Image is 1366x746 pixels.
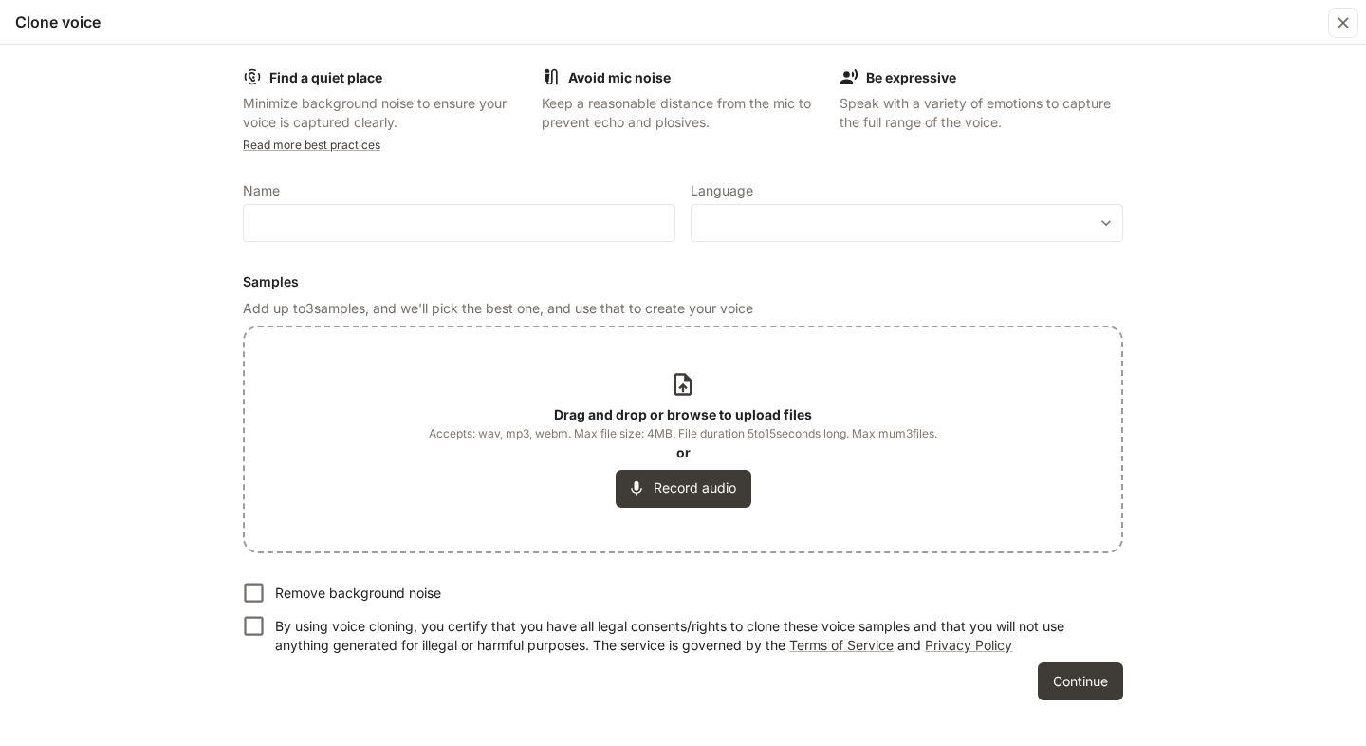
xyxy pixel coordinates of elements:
div: ​ [692,214,1122,233]
button: Continue [1038,662,1123,700]
p: Keep a reasonable distance from the mic to prevent echo and plosives. [542,94,825,132]
a: Read more best practices [243,138,380,152]
button: Record audio [616,470,751,508]
h5: Clone voice [15,11,101,32]
h6: Samples [243,272,1123,291]
b: Be expressive [866,69,956,85]
p: Speak with a variety of emotions to capture the full range of the voice. [840,94,1123,132]
a: Terms of Service [789,637,894,653]
b: Drag and drop or browse to upload files [554,406,812,422]
b: Avoid mic noise [568,69,671,85]
b: Find a quiet place [269,69,382,85]
b: or [676,444,691,460]
p: Name [243,184,280,197]
p: By using voice cloning, you certify that you have all legal consents/rights to clone these voice ... [275,617,1108,655]
p: Language [691,184,753,197]
p: Minimize background noise to ensure your voice is captured clearly. [243,94,526,132]
span: Accepts: wav, mp3, webm. Max file size: 4MB. File duration 5 to 15 seconds long. Maximum 3 files. [429,424,937,443]
p: Add up to 3 samples, and we'll pick the best one, and use that to create your voice [243,299,1123,318]
p: Remove background noise [275,584,441,603]
a: Privacy Policy [925,637,1012,653]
